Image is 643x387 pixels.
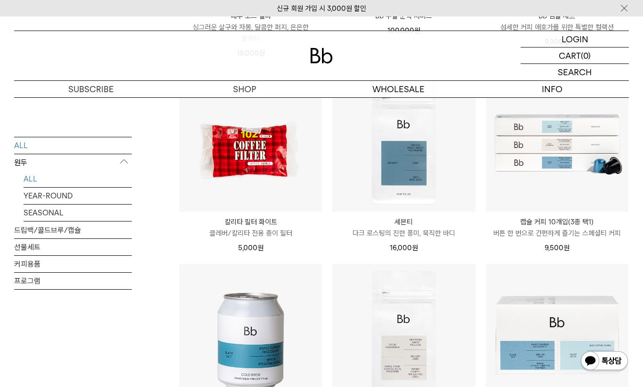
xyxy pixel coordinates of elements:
a: LOGIN [521,31,629,47]
p: 다크 로스팅의 진한 풍미, 묵직한 바디 [332,228,475,239]
p: 원두 [14,154,132,171]
p: INFO [475,81,629,97]
a: 프로그램 [14,272,132,289]
a: 드립백/콜드브루/캡슐 [14,221,132,238]
p: 캡슐 커피 10개입(3종 택1) [486,216,628,228]
p: (0) [581,47,591,63]
p: 버튼 한 번으로 간편하게 즐기는 스페셜티 커피 [486,228,628,239]
a: CART (0) [521,47,629,64]
a: 커피용품 [14,255,132,272]
a: ALL [24,170,132,187]
a: 신규 회원 가입 시 3,000원 할인 [277,4,366,13]
img: 카카오톡 채널 1:1 채팅 버튼 [580,350,629,373]
p: CART [559,47,581,63]
span: 5,000 [238,244,264,252]
img: 로고 [310,48,333,63]
p: LOGIN [562,31,588,47]
a: ALL [14,137,132,153]
a: 칼리타 필터 화이트 클레버/칼리타 전용 종이 필터 [179,216,322,239]
a: 세븐티 다크 로스팅의 진한 풍미, 묵직한 바디 [332,216,475,239]
a: YEAR-ROUND [24,187,132,204]
img: 캡슐 커피 10개입(3종 택1) [486,69,628,212]
p: 세븐티 [332,216,475,228]
p: 클레버/칼리타 전용 종이 필터 [179,228,322,239]
a: 캡슐 커피 10개입(3종 택1) 버튼 한 번으로 간편하게 즐기는 스페셜티 커피 [486,216,628,239]
img: 칼리타 필터 화이트 [179,69,322,212]
p: WHOLESALE [321,81,475,97]
a: SHOP [168,81,322,97]
a: SUBSCRIBE [14,81,168,97]
span: 원 [257,244,264,252]
img: 세븐티 [332,69,475,212]
a: SEASONAL [24,204,132,221]
a: 선물세트 [14,238,132,255]
span: 9,500 [545,244,570,252]
p: 칼리타 필터 화이트 [179,216,322,228]
span: 원 [412,244,418,252]
span: 원 [563,244,570,252]
p: SEARCH [558,64,592,80]
span: 16,000 [390,244,418,252]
